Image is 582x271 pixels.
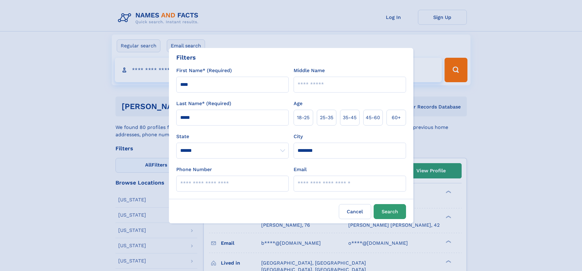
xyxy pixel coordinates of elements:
label: Cancel [339,204,371,219]
span: 45‑60 [366,114,380,121]
span: 18‑25 [297,114,309,121]
span: 25‑35 [320,114,333,121]
label: City [294,133,303,140]
label: Email [294,166,307,173]
label: First Name* (Required) [176,67,232,74]
span: 60+ [392,114,401,121]
button: Search [374,204,406,219]
label: Age [294,100,302,107]
label: Phone Number [176,166,212,173]
label: Last Name* (Required) [176,100,231,107]
label: Middle Name [294,67,325,74]
div: Filters [176,53,196,62]
label: State [176,133,289,140]
span: 35‑45 [343,114,357,121]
